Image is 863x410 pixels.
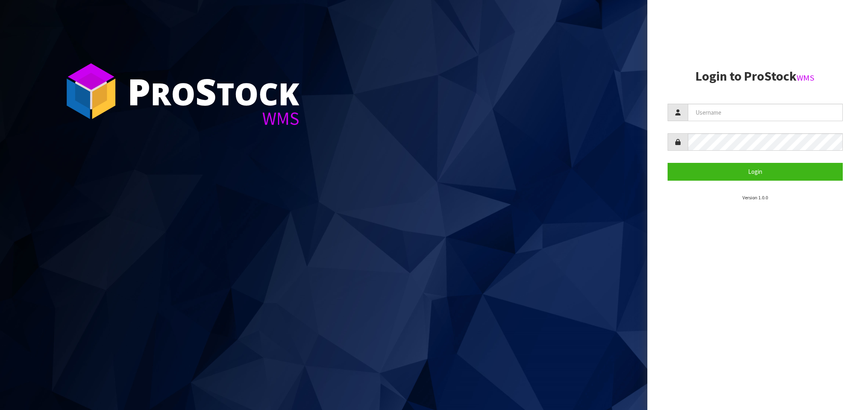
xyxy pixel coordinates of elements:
div: WMS [127,109,299,128]
small: Version 1.0.0 [742,194,768,201]
input: Username [688,104,843,121]
span: S [195,66,216,116]
button: Login [668,163,843,180]
h2: Login to ProStock [668,69,843,83]
img: ProStock Cube [61,61,121,122]
small: WMS [797,73,814,83]
div: ro tock [127,73,299,109]
span: P [127,66,151,116]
